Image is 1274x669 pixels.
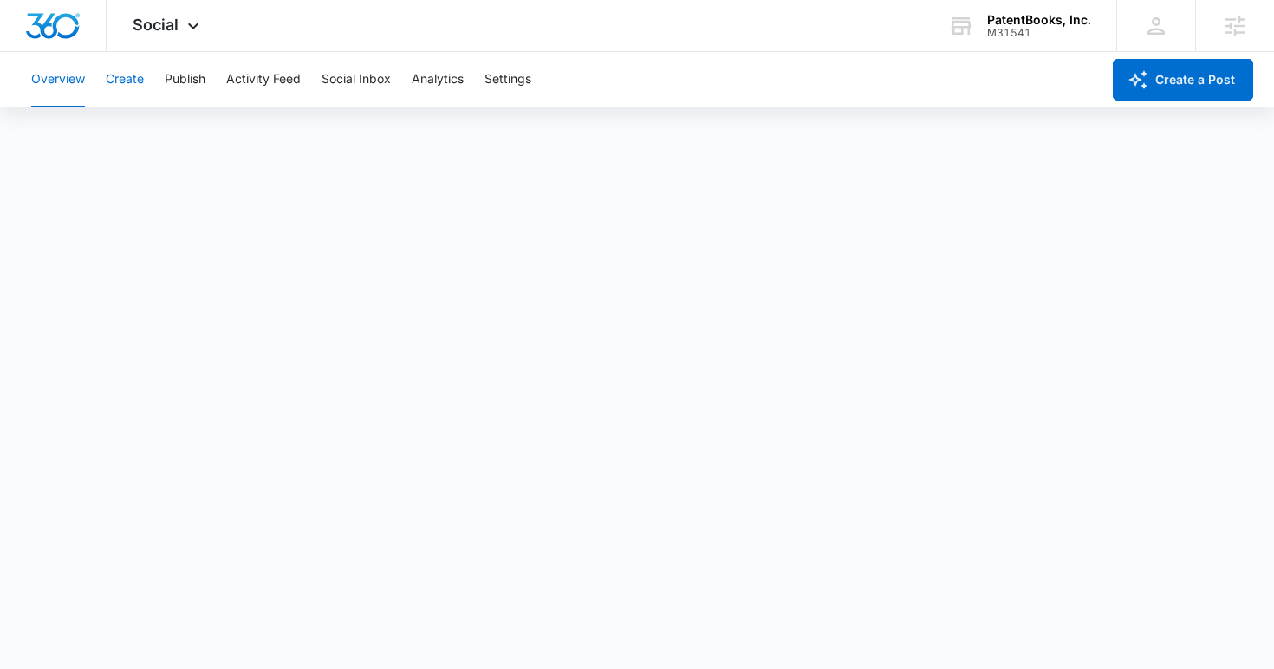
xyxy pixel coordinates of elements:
[31,52,85,107] button: Overview
[484,52,531,107] button: Settings
[987,27,1091,39] div: account id
[133,16,179,34] span: Social
[322,52,391,107] button: Social Inbox
[1113,59,1253,101] button: Create a Post
[165,52,205,107] button: Publish
[106,52,144,107] button: Create
[412,52,464,107] button: Analytics
[226,52,301,107] button: Activity Feed
[987,13,1091,27] div: account name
